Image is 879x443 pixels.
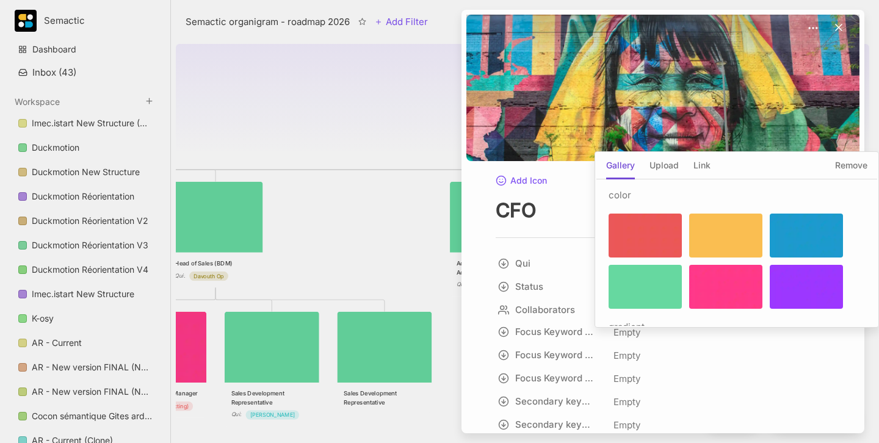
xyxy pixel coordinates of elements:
[606,159,635,180] h5: Gallery
[649,159,679,180] h5: Upload
[605,188,869,203] label: color
[835,159,867,180] h5: Remove
[605,320,869,334] label: gradient
[693,159,711,180] h5: Link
